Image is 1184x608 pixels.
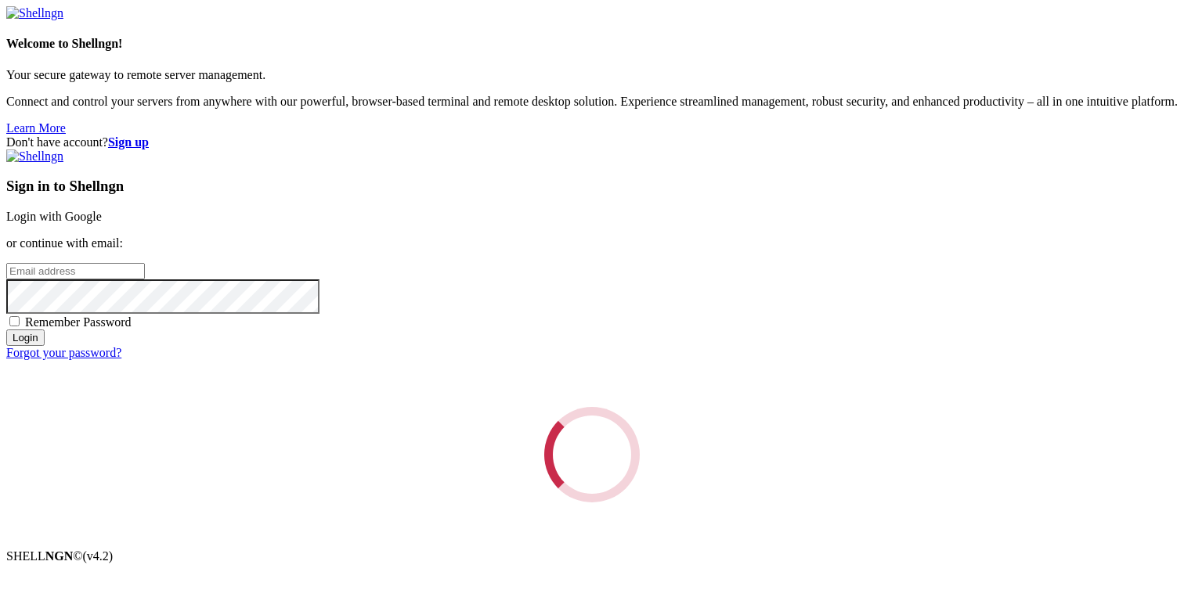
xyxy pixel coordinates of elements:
[6,236,1178,250] p: or continue with email:
[6,263,145,279] input: Email address
[6,95,1178,109] p: Connect and control your servers from anywhere with our powerful, browser-based terminal and remo...
[6,346,121,359] a: Forgot your password?
[6,121,66,135] a: Learn More
[6,329,45,346] input: Login
[83,549,114,563] span: 4.2.0
[6,210,102,223] a: Login with Google
[25,315,132,329] span: Remember Password
[544,407,640,502] div: Loading...
[6,149,63,164] img: Shellngn
[6,178,1178,195] h3: Sign in to Shellngn
[6,37,1178,51] h4: Welcome to Shellngn!
[6,549,113,563] span: SHELL ©
[9,316,20,326] input: Remember Password
[6,68,1178,82] p: Your secure gateway to remote server management.
[6,135,1178,149] div: Don't have account?
[6,6,63,20] img: Shellngn
[45,549,74,563] b: NGN
[108,135,149,149] a: Sign up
